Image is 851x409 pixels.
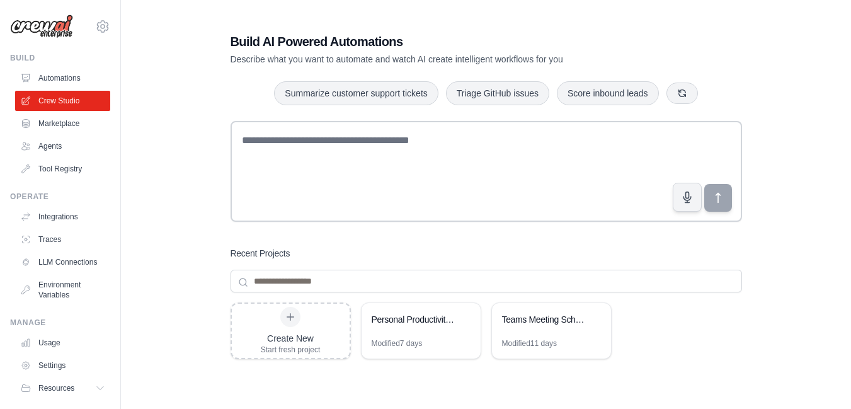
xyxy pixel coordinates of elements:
[15,229,110,250] a: Traces
[502,338,557,349] div: Modified 11 days
[15,355,110,376] a: Settings
[10,318,110,328] div: Manage
[372,313,458,326] div: Personal Productivity Assistant
[673,183,702,212] button: Click to speak your automation idea
[10,14,73,38] img: Logo
[15,136,110,156] a: Agents
[10,192,110,202] div: Operate
[15,159,110,179] a: Tool Registry
[446,81,549,105] button: Triage GitHub issues
[15,333,110,353] a: Usage
[231,33,654,50] h1: Build AI Powered Automations
[372,338,423,349] div: Modified 7 days
[15,275,110,305] a: Environment Variables
[231,53,654,66] p: Describe what you want to automate and watch AI create intelligent workflows for you
[15,113,110,134] a: Marketplace
[15,378,110,398] button: Resources
[261,332,321,345] div: Create New
[274,81,438,105] button: Summarize customer support tickets
[231,247,290,260] h3: Recent Projects
[38,383,74,393] span: Resources
[502,313,588,326] div: Teams Meeting Scheduler
[261,345,321,355] div: Start fresh project
[15,91,110,111] a: Crew Studio
[15,252,110,272] a: LLM Connections
[10,53,110,63] div: Build
[666,83,698,104] button: Get new suggestions
[15,207,110,227] a: Integrations
[15,68,110,88] a: Automations
[557,81,659,105] button: Score inbound leads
